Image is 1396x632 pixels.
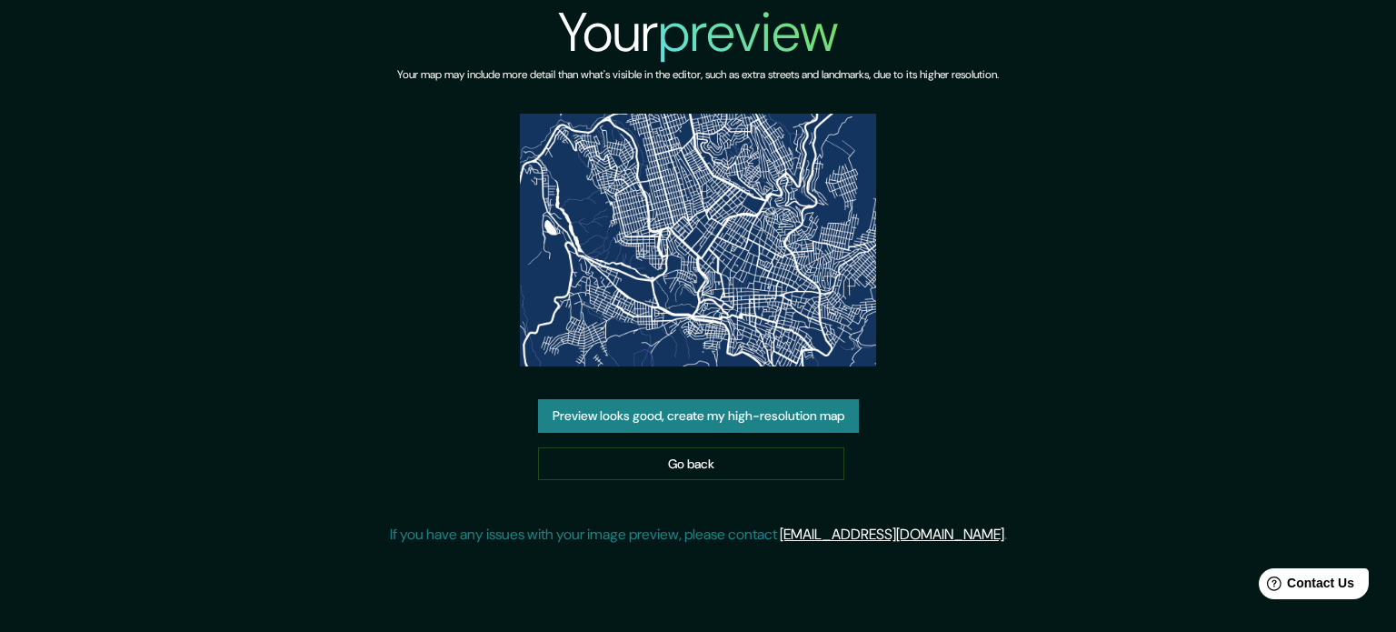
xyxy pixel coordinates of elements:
[780,525,1004,544] a: [EMAIL_ADDRESS][DOMAIN_NAME]
[538,399,859,433] button: Preview looks good, create my high-resolution map
[538,447,844,481] a: Go back
[390,524,1007,546] p: If you have any issues with your image preview, please contact .
[520,114,877,366] img: created-map-preview
[397,65,999,85] h6: Your map may include more detail than what's visible in the editor, such as extra streets and lan...
[1234,561,1376,612] iframe: Help widget launcher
